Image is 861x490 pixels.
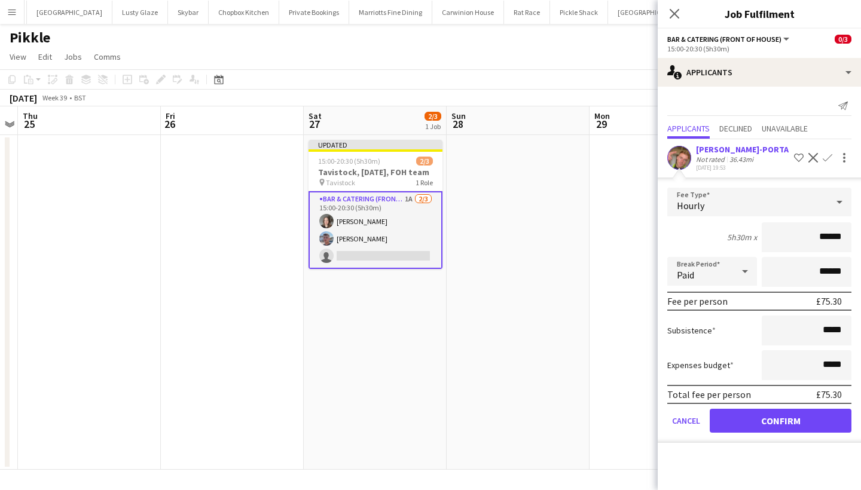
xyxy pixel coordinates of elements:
span: 28 [450,117,466,131]
div: 1 Job [425,122,441,131]
button: Private Bookings [279,1,349,24]
div: 36.43mi [727,155,756,164]
span: Paid [677,269,694,281]
a: Jobs [59,49,87,65]
span: Sun [451,111,466,121]
span: 29 [593,117,610,131]
span: 25 [21,117,38,131]
h3: Job Fulfilment [658,6,861,22]
span: Unavailable [762,124,808,133]
span: Tavistock [326,178,355,187]
div: BST [74,93,86,102]
span: 26 [164,117,175,131]
button: Skybar [168,1,209,24]
div: £75.30 [816,295,842,307]
div: £75.30 [816,388,842,400]
div: 5h30m x [727,232,757,243]
app-card-role: Bar & Catering (Front of House)1A2/315:00-20:30 (5h30m)[PERSON_NAME][PERSON_NAME] [309,191,442,269]
div: Total fee per person [667,388,751,400]
span: Week 39 [39,93,69,102]
button: Confirm [710,409,851,433]
span: Mon [594,111,610,121]
span: Declined [719,124,752,133]
span: Fri [166,111,175,121]
span: 2/3 [416,157,433,166]
span: Thu [23,111,38,121]
div: [PERSON_NAME]-PORTA [696,144,789,155]
span: Edit [38,51,52,62]
div: Not rated [696,155,727,164]
span: Sat [309,111,322,121]
div: [DATE] [10,92,37,104]
button: Carwinion House [432,1,504,24]
span: 1 Role [416,178,433,187]
button: Bar & Catering (Front of House) [667,35,791,44]
a: Comms [89,49,126,65]
label: Subsistence [667,325,716,336]
h3: Tavistock, [DATE], FOH team [309,167,442,177]
div: [DATE] 19:53 [696,164,789,171]
span: 27 [307,117,322,131]
span: Applicants [667,124,710,133]
app-job-card: Updated15:00-20:30 (5h30m)2/3Tavistock, [DATE], FOH team Tavistock1 RoleBar & Catering (Front of ... [309,140,442,269]
h1: Pikkle [10,29,50,47]
button: Pickle Shack [550,1,608,24]
div: Fee per person [667,295,728,307]
span: Bar & Catering (Front of House) [667,35,781,44]
button: [GEOGRAPHIC_DATA] [27,1,112,24]
span: 15:00-20:30 (5h30m) [318,157,380,166]
button: Chopbox Kitchen [209,1,279,24]
a: Edit [33,49,57,65]
label: Expenses budget [667,360,734,370]
div: Applicants [658,58,861,87]
button: Rat Race [504,1,550,24]
div: Updated [309,140,442,149]
span: Comms [94,51,121,62]
button: Lusty Glaze [112,1,168,24]
button: Marriotts Fine Dining [349,1,432,24]
span: 2/3 [425,112,441,121]
span: 0/3 [835,35,851,44]
span: Jobs [64,51,82,62]
span: View [10,51,26,62]
div: 15:00-20:30 (5h30m) [667,44,851,53]
button: Cancel [667,409,705,433]
button: [GEOGRAPHIC_DATA] [608,1,694,24]
span: Hourly [677,200,704,212]
a: View [5,49,31,65]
